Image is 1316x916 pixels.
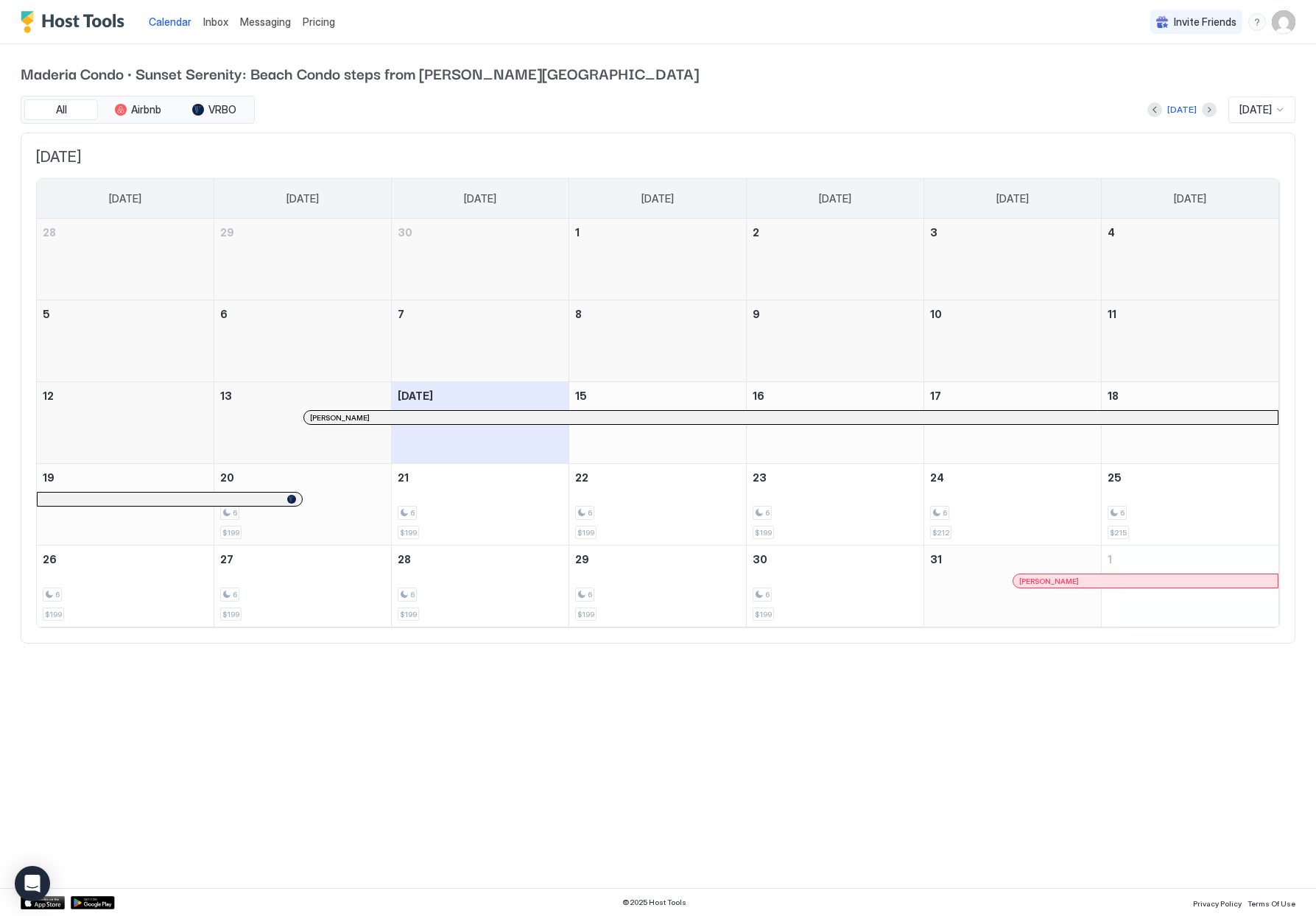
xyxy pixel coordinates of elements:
[214,300,391,328] a: October 6, 2025
[37,219,214,300] td: September 28, 2025
[286,192,319,205] span: [DATE]
[21,896,65,909] a: App Store
[569,382,747,464] td: October 15, 2025
[233,590,237,599] span: 6
[37,546,214,573] a: October 26, 2025
[923,300,1101,382] td: October 10, 2025
[569,464,747,546] td: October 22, 2025
[1102,464,1278,491] a: October 25, 2025
[56,103,67,116] span: All
[930,390,941,402] span: 17
[753,226,759,239] span: 2
[214,464,391,491] a: October 20, 2025
[392,464,569,491] a: October 21, 2025
[1193,899,1242,908] span: Privacy Policy
[577,610,594,619] span: $199
[1193,895,1242,910] a: Privacy Policy
[1174,192,1206,205] span: [DATE]
[930,308,942,320] span: 10
[1248,899,1295,908] span: Terms Of Use
[37,464,214,546] td: October 19, 2025
[996,192,1029,205] span: [DATE]
[1248,13,1266,31] div: menu
[1167,103,1197,116] div: [DATE]
[622,898,686,907] span: © 2025 Host Tools
[398,553,411,566] span: 28
[109,192,141,205] span: [DATE]
[131,103,161,116] span: Airbnb
[449,179,511,219] a: Tuesday
[804,179,866,219] a: Thursday
[746,382,923,464] td: October 16, 2025
[464,192,496,205] span: [DATE]
[575,226,580,239] span: 1
[569,219,746,246] a: October 1, 2025
[21,96,255,124] div: tab-group
[410,590,415,599] span: 6
[21,11,131,33] a: Host Tools Logo
[753,471,767,484] span: 23
[37,546,214,627] td: October 26, 2025
[1108,553,1112,566] span: 1
[1101,219,1278,300] td: October 4, 2025
[753,390,764,402] span: 16
[71,896,115,909] a: Google Play Store
[641,192,674,205] span: [DATE]
[400,610,417,619] span: $199
[203,15,228,28] span: Inbox
[1101,300,1278,382] td: October 11, 2025
[577,528,594,538] span: $199
[36,148,1280,166] span: [DATE]
[765,508,770,518] span: 6
[1165,101,1199,119] button: [DATE]
[924,219,1101,246] a: October 3, 2025
[588,590,592,599] span: 6
[569,546,746,573] a: October 29, 2025
[392,546,569,627] td: October 28, 2025
[1101,546,1278,627] td: November 1, 2025
[1019,577,1272,586] div: [PERSON_NAME]
[930,226,937,239] span: 3
[37,464,214,491] a: October 19, 2025
[747,219,923,246] a: October 2, 2025
[1239,103,1272,116] span: [DATE]
[982,179,1044,219] a: Friday
[923,382,1101,464] td: October 17, 2025
[569,219,747,300] td: October 1, 2025
[272,179,334,219] a: Monday
[569,464,746,491] a: October 22, 2025
[392,300,569,382] td: October 7, 2025
[203,14,228,29] a: Inbox
[43,471,54,484] span: 19
[214,219,392,300] td: September 29, 2025
[746,300,923,382] td: October 9, 2025
[575,471,588,484] span: 22
[214,382,391,409] a: October 13, 2025
[755,610,772,619] span: $199
[101,99,175,120] button: Airbnb
[177,99,251,120] button: VRBO
[923,464,1101,546] td: October 24, 2025
[1101,382,1278,464] td: October 18, 2025
[575,390,587,402] span: 15
[21,62,1295,84] span: Maderia Condo · Sunset Serenity: Beach Condo steps from [PERSON_NAME][GEOGRAPHIC_DATA]
[45,610,62,619] span: $199
[400,528,417,538] span: $199
[214,219,391,246] a: September 29, 2025
[747,546,923,573] a: October 30, 2025
[214,546,391,573] a: October 27, 2025
[43,553,57,566] span: 26
[1108,308,1116,320] span: 11
[747,300,923,328] a: October 9, 2025
[392,219,569,246] a: September 30, 2025
[220,471,234,484] span: 20
[575,308,582,320] span: 8
[222,528,239,538] span: $199
[943,508,947,518] span: 6
[392,219,569,300] td: September 30, 2025
[392,546,569,573] a: October 28, 2025
[930,471,944,484] span: 24
[94,179,156,219] a: Sunday
[15,866,50,901] div: Open Intercom Messenger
